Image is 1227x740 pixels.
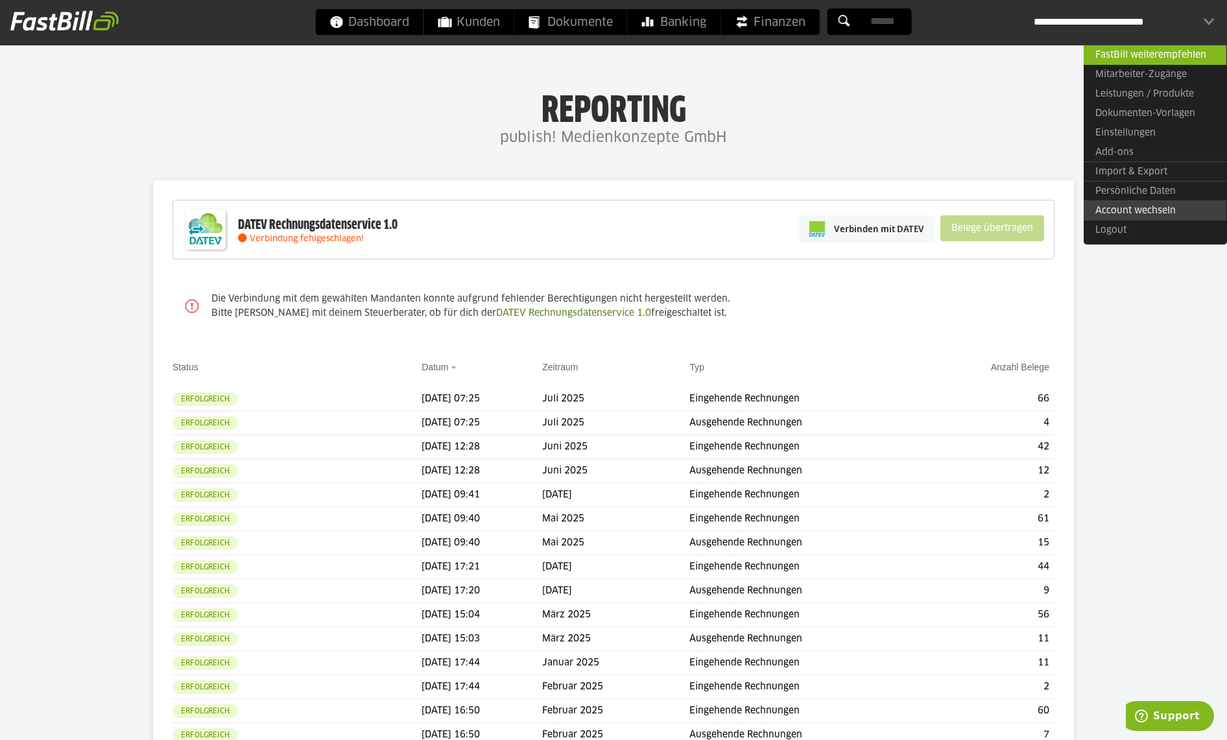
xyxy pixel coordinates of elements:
[689,555,922,579] td: Eingehende Rechnungen
[991,362,1049,372] a: Anzahl Belege
[923,459,1054,483] td: 12
[316,9,423,35] a: Dashboard
[422,579,542,603] td: [DATE] 17:20
[422,459,542,483] td: [DATE] 12:28
[542,579,689,603] td: [DATE]
[173,584,238,598] sl-badge: Erfolgreich
[173,680,238,694] sl-badge: Erfolgreich
[689,675,922,699] td: Eingehende Rechnungen
[542,603,689,627] td: März 2025
[422,507,542,531] td: [DATE] 09:40
[689,507,922,531] td: Eingehende Rechnungen
[923,387,1054,411] td: 66
[689,603,922,627] td: Eingehende Rechnungen
[330,9,409,35] span: Dashboard
[422,531,542,555] td: [DATE] 09:40
[173,464,238,478] sl-badge: Erfolgreich
[542,651,689,675] td: Januar 2025
[10,10,119,31] img: fastbill_logo_white.png
[689,579,922,603] td: Ausgehende Rechnungen
[173,560,238,574] sl-badge: Erfolgreich
[422,699,542,723] td: [DATE] 16:50
[542,483,689,507] td: [DATE]
[496,309,651,318] a: DATEV Rechnungsdatenservice 1.0
[422,411,542,435] td: [DATE] 07:25
[542,531,689,555] td: Mai 2025
[422,435,542,459] td: [DATE] 12:28
[451,366,459,369] img: sort_desc.gif
[689,435,922,459] td: Eingehende Rechnungen
[542,555,689,579] td: [DATE]
[438,9,500,35] span: Kunden
[1084,221,1226,240] a: Logout
[173,512,238,526] sl-badge: Erfolgreich
[689,362,704,372] a: Typ
[809,221,825,237] img: pi-datev-logo-farbig-24.svg
[542,411,689,435] td: Juli 2025
[1084,104,1226,123] a: Dokumenten-Vorlagen
[923,411,1054,435] td: 4
[798,215,935,243] a: Verbinden mit DATEV
[422,651,542,675] td: [DATE] 17:44
[173,536,238,550] sl-badge: Erfolgreich
[422,362,448,372] a: Datum
[173,656,238,670] sl-badge: Erfolgreich
[173,440,238,454] sl-badge: Erfolgreich
[542,459,689,483] td: Juni 2025
[542,435,689,459] td: Juni 2025
[689,699,922,723] td: Eingehende Rechnungen
[1084,161,1226,182] a: Import & Export
[173,362,198,372] a: Status
[1084,45,1226,65] a: FastBill weiterempfehlen
[923,603,1054,627] td: 56
[1084,200,1226,221] a: Account wechseln
[422,675,542,699] td: [DATE] 17:44
[529,9,613,35] span: Dokumente
[923,507,1054,531] td: 61
[542,507,689,531] td: Mai 2025
[940,215,1044,241] sl-button: Belege übertragen
[542,699,689,723] td: Februar 2025
[923,483,1054,507] td: 2
[180,204,232,256] img: DATEV-Datenservice Logo
[422,627,542,651] td: [DATE] 15:03
[173,632,238,646] sl-badge: Erfolgreich
[923,675,1054,699] td: 2
[515,9,627,35] a: Dokumente
[173,392,238,406] sl-badge: Erfolgreich
[1084,65,1226,84] a: Mitarbeiter-Zugänge
[542,675,689,699] td: Februar 2025
[689,387,922,411] td: Eingehende Rechnungen
[422,483,542,507] td: [DATE] 09:41
[173,608,238,622] sl-badge: Erfolgreich
[250,235,364,243] span: Verbindung fehlgeschlagen!
[689,483,922,507] td: Eingehende Rechnungen
[422,555,542,579] td: [DATE] 17:21
[173,704,238,718] sl-badge: Erfolgreich
[689,627,922,651] td: Ausgehende Rechnungen
[923,651,1054,675] td: 11
[1126,701,1214,734] iframe: Öffnet ein Widget, in dem Sie weitere Informationen finden
[542,387,689,411] td: Juli 2025
[834,222,924,235] span: Verbinden mit DATEV
[422,387,542,411] td: [DATE] 07:25
[923,531,1054,555] td: 15
[721,9,820,35] a: Finanzen
[424,9,514,35] a: Kunden
[1084,143,1226,162] a: Add-ons
[689,531,922,555] td: Ausgehende Rechnungen
[173,488,238,502] sl-badge: Erfolgreich
[238,217,398,233] div: DATEV Rechnungsdatenservice 1.0
[542,362,578,372] a: Zeitraum
[689,411,922,435] td: Ausgehende Rechnungen
[422,603,542,627] td: [DATE] 15:04
[628,9,721,35] a: Banking
[1084,123,1226,143] a: Einstellungen
[173,416,238,430] sl-badge: Erfolgreich
[642,9,706,35] span: Banking
[735,9,805,35] span: Finanzen
[689,459,922,483] td: Ausgehende Rechnungen
[923,579,1054,603] td: 9
[689,651,922,675] td: Eingehende Rechnungen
